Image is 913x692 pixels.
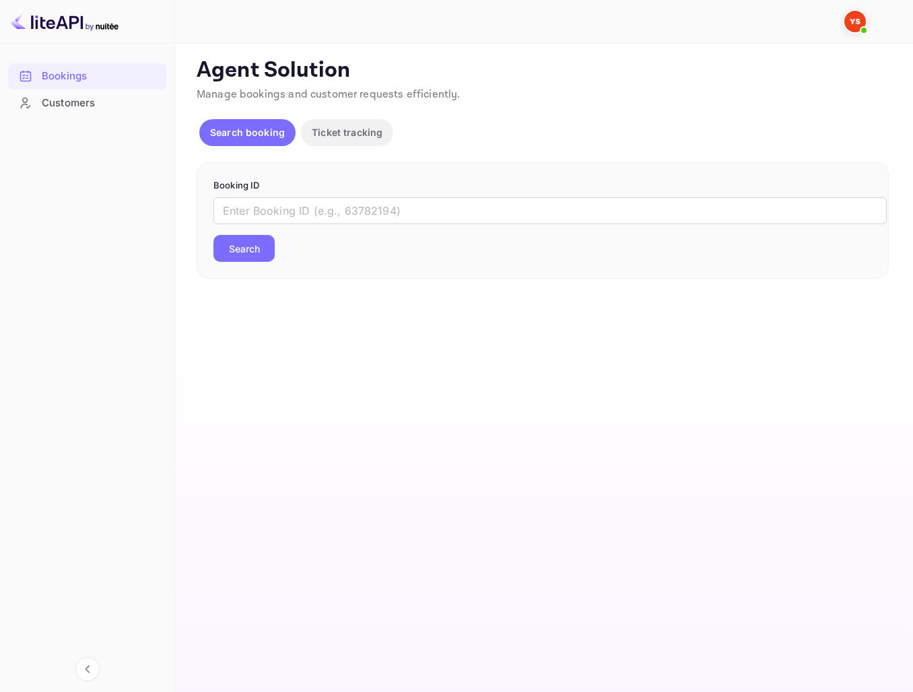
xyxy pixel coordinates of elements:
[213,197,887,224] input: Enter Booking ID (e.g., 63782194)
[8,63,166,90] div: Bookings
[197,88,461,102] span: Manage bookings and customer requests efficiently.
[213,179,872,193] p: Booking ID
[210,125,285,139] p: Search booking
[8,90,166,115] a: Customers
[312,125,382,139] p: Ticket tracking
[213,235,275,262] button: Search
[11,11,119,32] img: LiteAPI logo
[197,57,889,84] p: Agent Solution
[75,657,100,681] button: Collapse navigation
[42,69,160,84] div: Bookings
[42,96,160,111] div: Customers
[844,11,866,32] img: Yandex Support
[8,90,166,116] div: Customers
[8,63,166,88] a: Bookings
